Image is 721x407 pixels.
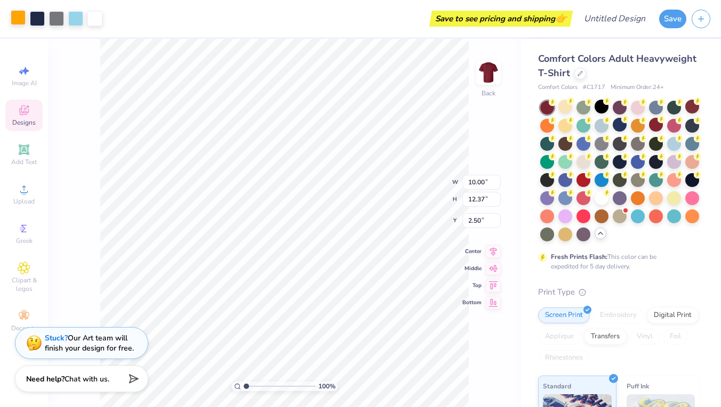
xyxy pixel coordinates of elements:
img: Back [478,62,499,83]
div: Embroidery [593,307,644,323]
span: Puff Ink [627,380,649,392]
span: Middle [462,265,482,272]
span: Greek [16,237,33,245]
div: Digital Print [647,307,699,323]
span: Bottom [462,299,482,306]
span: Minimum Order: 24 + [611,83,664,92]
strong: Need help? [26,374,65,384]
span: 100 % [318,381,335,391]
strong: Fresh Prints Flash: [551,253,607,261]
span: Decorate [11,324,37,332]
span: Image AI [12,79,37,87]
span: Designs [12,118,36,127]
div: Print Type [538,286,700,298]
span: Comfort Colors Adult Heavyweight T-Shirt [538,52,696,79]
span: Add Text [11,158,37,166]
span: Top [462,282,482,289]
button: Save [659,10,686,28]
span: Clipart & logos [5,276,43,293]
input: Untitled Design [575,8,654,29]
span: Center [462,248,482,255]
div: Vinyl [630,329,660,345]
div: Rhinestones [538,350,590,366]
div: Our Art team will finish your design for free. [45,333,134,353]
div: Save to see pricing and shipping [432,11,570,27]
span: Chat with us. [65,374,109,384]
div: Transfers [584,329,627,345]
div: Back [482,88,495,98]
strong: Stuck? [45,333,68,343]
span: 👉 [555,12,567,25]
span: Comfort Colors [538,83,578,92]
span: Standard [543,380,571,392]
div: This color can be expedited for 5 day delivery. [551,252,682,271]
div: Applique [538,329,581,345]
div: Screen Print [538,307,590,323]
span: # C1717 [583,83,605,92]
div: Foil [663,329,688,345]
span: Upload [13,197,35,206]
